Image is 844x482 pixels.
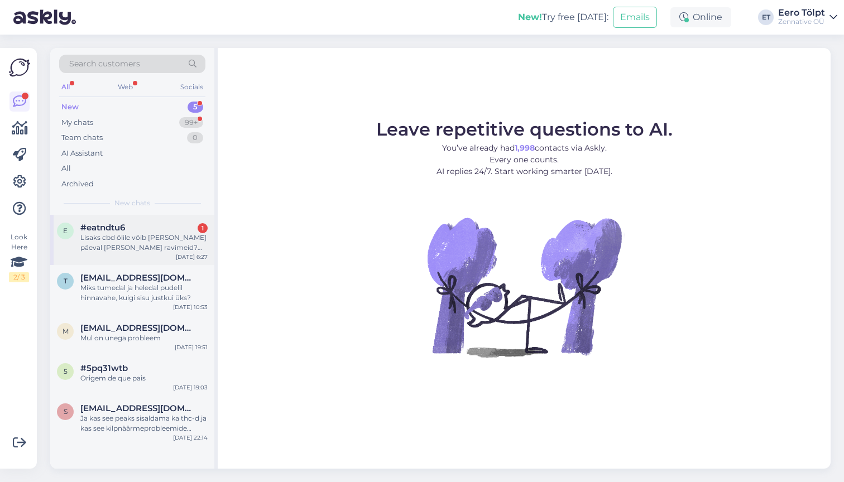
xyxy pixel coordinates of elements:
[778,8,837,26] a: Eero TölptZennative OÜ
[80,323,196,333] span: maris.okkas@mail.ee
[758,9,774,25] div: ET
[61,117,93,128] div: My chats
[175,343,208,351] div: [DATE] 19:51
[670,7,731,27] div: Online
[61,102,79,113] div: New
[69,58,140,70] span: Search customers
[80,403,196,413] span: sailaputra@gmail.com
[64,277,68,285] span: t
[59,80,72,94] div: All
[187,132,203,143] div: 0
[61,132,103,143] div: Team chats
[173,383,208,392] div: [DATE] 19:03
[188,102,203,113] div: 5
[80,373,208,383] div: Origem de que pais
[80,363,128,373] span: #5pq31wtb
[114,198,150,208] span: New chats
[61,163,71,174] div: All
[64,407,68,416] span: s
[613,7,657,28] button: Emails
[63,327,69,335] span: m
[173,303,208,311] div: [DATE] 10:53
[376,118,673,140] span: Leave repetitive questions to AI.
[9,272,29,282] div: 2 / 3
[80,223,125,233] span: #eatndtu6
[176,253,208,261] div: [DATE] 6:27
[80,413,208,433] div: Ja kas see peaks sisaldama ka thc-d ja kas see kilpnäärmeprobleemide korral ka aitab?
[198,223,208,233] div: 1
[63,226,68,235] span: e
[80,233,208,253] div: Lisaks cbd õlile võib [PERSON_NAME] päeval [PERSON_NAME] ravimeid?Valuvaigistit, rahustit või dep...
[515,143,535,153] b: 1,998
[518,11,608,24] div: Try free [DATE]:
[80,273,196,283] span: tomsonruth@gmail.com
[61,148,103,159] div: AI Assistant
[64,367,68,375] span: 5
[80,333,208,343] div: Mul on unega probleem
[80,283,208,303] div: Miks tumedal ja heledal pudelil hinnavahe, kuigi sisu justkui üks?
[518,12,542,22] b: New!
[376,142,673,177] p: You’ve already had contacts via Askly. Every one counts. AI replies 24/7. Start working smarter [...
[61,179,94,190] div: Archived
[778,8,825,17] div: Eero Tölpt
[424,186,625,387] img: No Chat active
[178,80,205,94] div: Socials
[9,232,29,282] div: Look Here
[173,433,208,442] div: [DATE] 22:14
[116,80,135,94] div: Web
[778,17,825,26] div: Zennative OÜ
[179,117,203,128] div: 99+
[9,57,30,78] img: Askly Logo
